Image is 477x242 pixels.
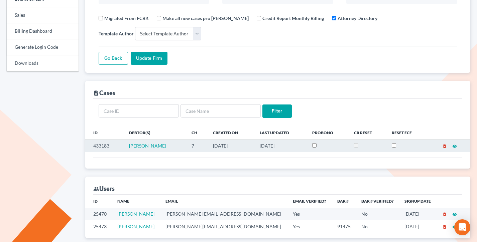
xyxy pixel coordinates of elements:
[85,140,124,152] td: 433183
[332,195,356,208] th: Bar #
[93,89,115,97] div: Cases
[160,220,287,233] td: [PERSON_NAME][EMAIL_ADDRESS][DOMAIN_NAME]
[287,195,332,208] th: Email Verified?
[208,140,254,152] td: [DATE]
[254,126,307,139] th: Last Updated
[181,104,261,117] input: Case Name
[104,15,149,22] label: Migrated From FCBK
[117,224,154,229] a: [PERSON_NAME]
[452,225,457,229] i: visibility
[85,126,124,139] th: ID
[85,220,112,233] td: 25473
[162,15,249,22] label: Make all new cases pro [PERSON_NAME]
[386,126,427,139] th: Reset ECF
[7,39,79,55] a: Generate Login Code
[85,195,112,208] th: ID
[129,143,166,149] a: [PERSON_NAME]
[442,211,447,217] a: delete_forever
[7,23,79,39] a: Billing Dashboard
[93,186,99,192] i: group
[254,140,307,152] td: [DATE]
[99,104,179,117] input: Case ID
[112,195,160,208] th: Name
[356,195,399,208] th: Bar # Verified?
[124,126,186,139] th: Debtor(s)
[186,140,208,152] td: 7
[93,185,115,193] div: Users
[117,211,154,217] a: [PERSON_NAME]
[262,15,324,22] label: Credit Report Monthly Billing
[399,208,437,220] td: [DATE]
[442,212,447,217] i: delete_forever
[338,15,377,22] label: Attorney Directory
[356,220,399,233] td: No
[452,212,457,217] i: visibility
[399,195,437,208] th: Signup Date
[99,52,128,65] a: Go Back
[356,208,399,220] td: No
[452,224,457,229] a: visibility
[454,219,470,235] div: Open Intercom Messenger
[7,55,79,71] a: Downloads
[186,126,208,139] th: Ch
[160,195,287,208] th: Email
[85,208,112,220] td: 25470
[262,104,292,118] input: Filter
[452,143,457,149] a: visibility
[332,220,356,233] td: 91475
[131,52,167,65] input: Update Firm
[307,126,348,139] th: ProBono
[160,208,287,220] td: [PERSON_NAME][EMAIL_ADDRESS][DOMAIN_NAME]
[442,224,447,229] a: delete_forever
[399,220,437,233] td: [DATE]
[7,7,79,23] a: Sales
[452,211,457,217] a: visibility
[287,208,332,220] td: Yes
[442,143,447,149] a: delete_forever
[442,144,447,149] i: delete_forever
[208,126,254,139] th: Created On
[452,144,457,149] i: visibility
[99,30,134,37] label: Template Author
[287,220,332,233] td: Yes
[442,225,447,229] i: delete_forever
[93,90,99,96] i: description
[349,126,386,139] th: CR Reset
